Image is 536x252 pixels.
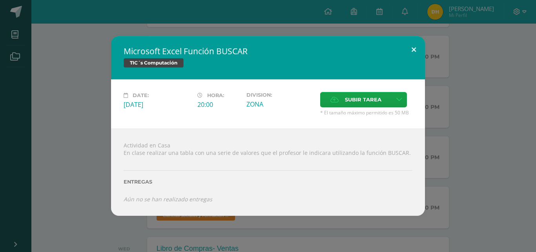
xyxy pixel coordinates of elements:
div: ZONA [246,100,314,109]
div: Actividad en Casa En clase realizar una tabla con una serie de valores que el profesor le indicar... [111,129,425,215]
span: Date: [133,92,149,98]
h2: Microsoft Excel Función BUSCAR [124,46,412,57]
span: TIC´s Computación [124,58,184,68]
i: Aún no se han realizado entregas [124,195,212,203]
label: Entregas [124,179,412,185]
div: [DATE] [124,100,191,109]
label: Division: [246,92,314,98]
div: 20:00 [197,100,240,109]
span: Hora: [207,92,224,98]
button: Close (Esc) [403,36,425,63]
span: Subir tarea [345,92,381,107]
span: * El tamaño máximo permitido es 50 MB [320,109,412,116]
